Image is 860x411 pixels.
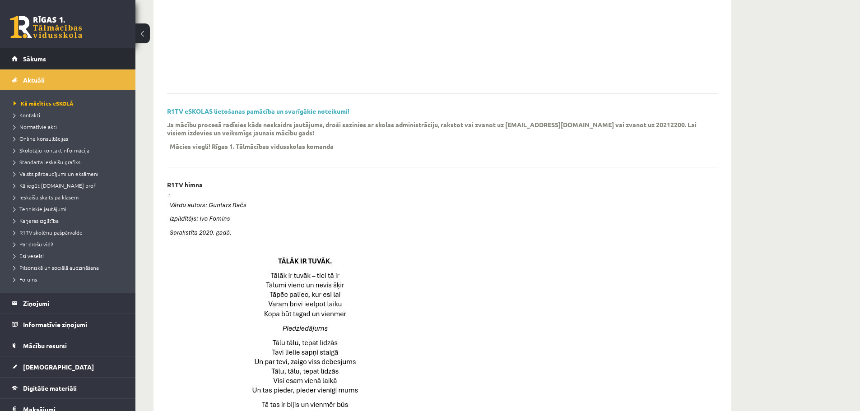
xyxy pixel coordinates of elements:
[14,264,99,271] span: Pilsoniskā un sociālā audzināšana
[14,182,96,189] span: Kā iegūt [DOMAIN_NAME] prof
[14,99,126,107] a: Kā mācīties eSKOLĀ
[14,170,126,178] a: Valsts pārbaudījumi un eksāmeni
[23,293,124,314] legend: Ziņojumi
[14,263,126,272] a: Pilsoniskā un sociālā audzināšana
[14,135,68,142] span: Online konsultācijas
[12,335,124,356] a: Mācību resursi
[14,275,126,283] a: Forums
[23,314,124,335] legend: Informatīvie ziņojumi
[12,356,124,377] a: [DEMOGRAPHIC_DATA]
[14,146,126,154] a: Skolotāju kontaktinformācija
[212,142,334,150] p: Rīgas 1. Tālmācības vidusskolas komanda
[14,158,126,166] a: Standarta ieskaišu grafiks
[10,16,82,38] a: Rīgas 1. Tālmācības vidusskola
[14,252,44,259] span: Esi vesels!
[12,378,124,398] a: Digitālie materiāli
[14,147,89,154] span: Skolotāju kontaktinformācija
[14,240,53,248] span: Par drošu vidi!
[167,181,203,189] p: R1TV himna
[14,228,126,236] a: R1TV skolēnu pašpārvalde
[23,342,67,350] span: Mācību resursi
[14,111,126,119] a: Kontakti
[14,240,126,248] a: Par drošu vidi!
[23,384,77,392] span: Digitālie materiāli
[14,111,40,119] span: Kontakti
[167,107,349,115] a: R1TV eSKOLAS lietošanas pamācība un svarīgākie noteikumi!
[14,193,126,201] a: Ieskaišu skaits pa klasēm
[14,181,126,189] a: Kā iegūt [DOMAIN_NAME] prof
[12,48,124,69] a: Sākums
[12,69,124,90] a: Aktuāli
[14,194,79,201] span: Ieskaišu skaits pa klasēm
[14,205,126,213] a: Tehniskie jautājumi
[14,170,98,177] span: Valsts pārbaudījumi un eksāmeni
[23,363,94,371] span: [DEMOGRAPHIC_DATA]
[14,252,126,260] a: Esi vesels!
[14,158,80,166] span: Standarta ieskaišu grafiks
[14,134,126,143] a: Online konsultācijas
[14,123,126,131] a: Normatīvie akti
[167,120,704,137] p: Ja mācību procesā radīsies kāds neskaidrs jautājums, droši sazinies ar skolas administrāciju, rak...
[23,76,45,84] span: Aktuāli
[12,293,124,314] a: Ziņojumi
[12,314,124,335] a: Informatīvie ziņojumi
[14,100,74,107] span: Kā mācīties eSKOLĀ
[23,55,46,63] span: Sākums
[14,123,57,130] span: Normatīvie akti
[14,229,83,236] span: R1TV skolēnu pašpārvalde
[14,217,59,224] span: Karjeras izglītība
[14,205,66,212] span: Tehniskie jautājumi
[14,217,126,225] a: Karjeras izglītība
[14,276,37,283] span: Forums
[170,142,210,150] p: Mācies viegli!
